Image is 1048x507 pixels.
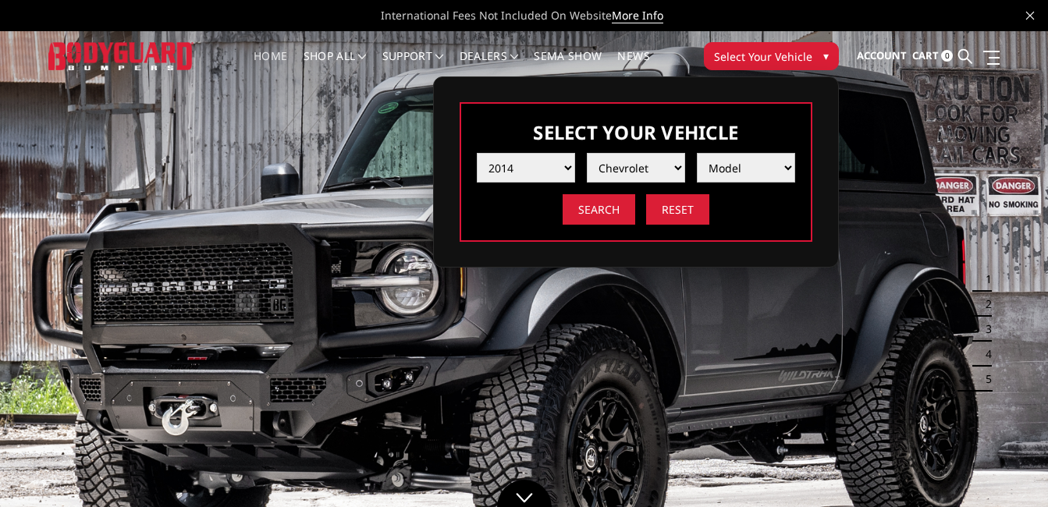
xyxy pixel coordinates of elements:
a: shop all [304,51,367,81]
a: Home [254,51,287,81]
button: Select Your Vehicle [704,42,839,70]
a: Support [382,51,444,81]
button: 1 of 5 [976,267,992,292]
span: Account [857,48,907,62]
button: 2 of 5 [976,292,992,317]
span: 0 [941,50,953,62]
input: Search [563,194,635,225]
a: SEMA Show [534,51,602,81]
span: Select Your Vehicle [714,48,812,65]
a: More Info [612,8,663,23]
a: Dealers [460,51,519,81]
button: 3 of 5 [976,317,992,342]
span: ▾ [823,48,829,64]
button: 5 of 5 [976,367,992,392]
span: Cart [912,48,939,62]
a: News [617,51,649,81]
input: Reset [646,194,709,225]
a: Click to Down [497,480,552,507]
button: 4 of 5 [976,342,992,367]
a: Cart 0 [912,35,953,77]
a: Account [857,35,907,77]
iframe: Chat Widget [970,432,1048,507]
h3: Select Your Vehicle [477,119,795,145]
img: BODYGUARD BUMPERS [48,42,194,71]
